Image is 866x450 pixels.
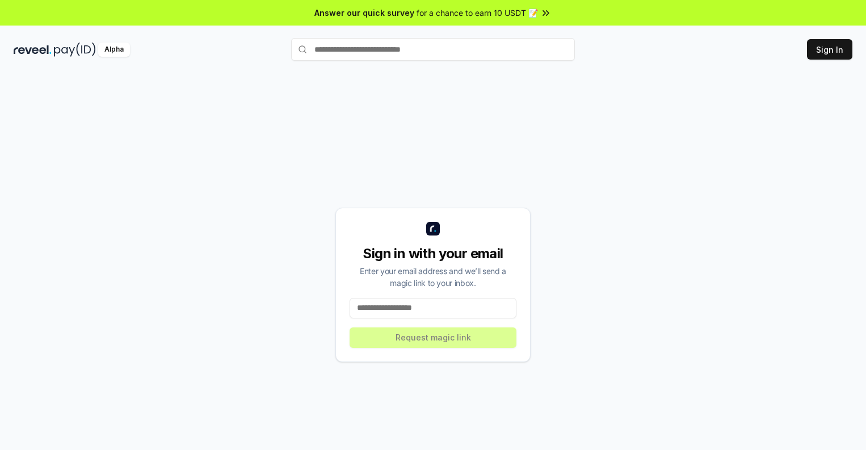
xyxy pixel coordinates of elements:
[426,222,440,235] img: logo_small
[14,43,52,57] img: reveel_dark
[314,7,414,19] span: Answer our quick survey
[350,245,516,263] div: Sign in with your email
[98,43,130,57] div: Alpha
[807,39,852,60] button: Sign In
[350,265,516,289] div: Enter your email address and we’ll send a magic link to your inbox.
[417,7,538,19] span: for a chance to earn 10 USDT 📝
[54,43,96,57] img: pay_id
